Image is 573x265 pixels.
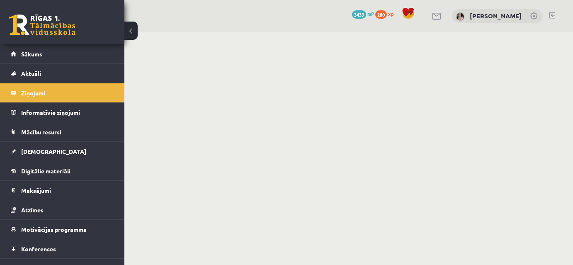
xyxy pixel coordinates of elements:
span: [DEMOGRAPHIC_DATA] [21,148,86,155]
a: [DEMOGRAPHIC_DATA] [11,142,114,161]
legend: Ziņojumi [21,83,114,102]
span: Atzīmes [21,206,44,214]
a: 3433 mP [352,10,374,17]
a: Aktuāli [11,64,114,83]
span: Konferences [21,245,56,253]
a: Maksājumi [11,181,114,200]
a: 280 xp [375,10,398,17]
a: Motivācijas programma [11,220,114,239]
a: Ziņojumi [11,83,114,102]
legend: Maksājumi [21,181,114,200]
a: Rīgas 1. Tālmācības vidusskola [9,15,75,35]
a: Konferences [11,239,114,258]
span: Aktuāli [21,70,41,77]
a: Atzīmes [11,200,114,219]
span: 280 [375,10,387,19]
img: Arta Kalniņa [456,12,464,21]
a: Digitālie materiāli [11,161,114,180]
span: mP [367,10,374,17]
a: Sākums [11,44,114,63]
legend: Informatīvie ziņojumi [21,103,114,122]
a: [PERSON_NAME] [470,12,522,20]
span: Sākums [21,50,42,58]
span: xp [388,10,393,17]
a: Mācību resursi [11,122,114,141]
span: Digitālie materiāli [21,167,70,175]
span: 3433 [352,10,366,19]
span: Mācību resursi [21,128,61,136]
a: Informatīvie ziņojumi [11,103,114,122]
span: Motivācijas programma [21,226,87,233]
